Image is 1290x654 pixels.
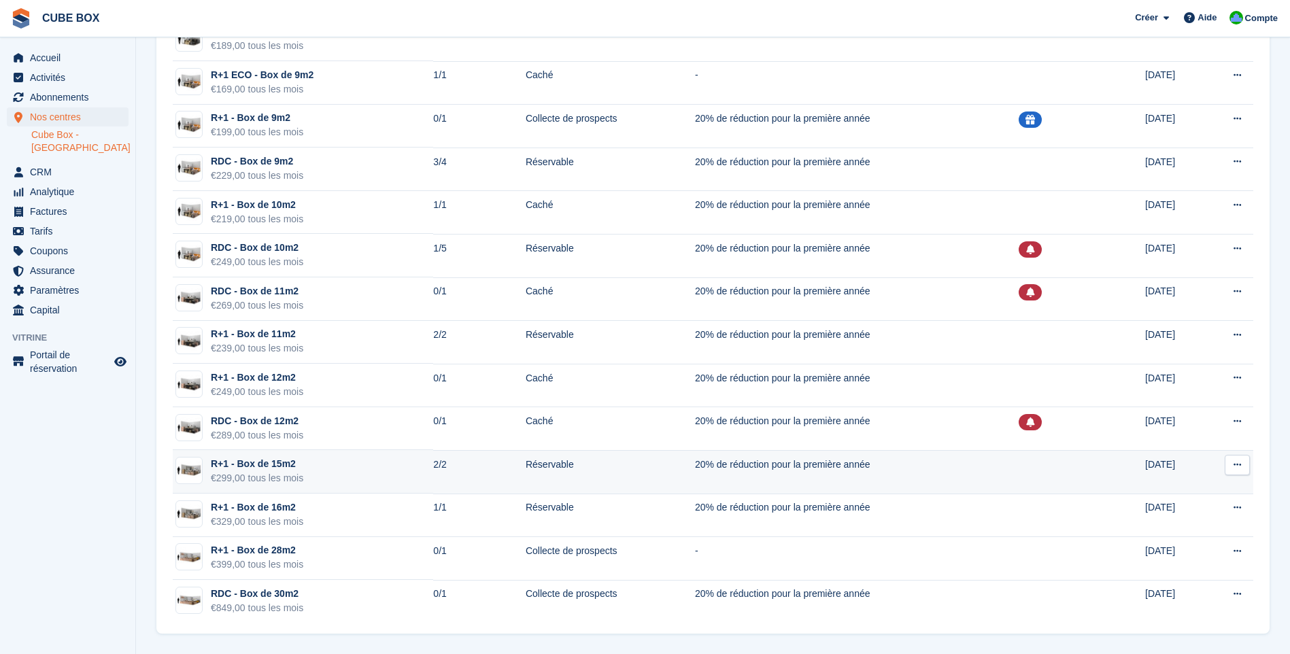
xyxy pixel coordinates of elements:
td: 1/1 [433,191,526,235]
a: menu [7,261,129,280]
a: menu [7,162,129,182]
div: R+1 - Box de 11m2 [211,327,303,341]
td: 20% de réduction pour la première année [695,450,1019,494]
td: [DATE] [1145,105,1201,148]
a: menu [7,222,129,241]
a: menu [7,48,129,67]
div: €849,00 tous les mois [211,601,303,615]
img: 300-sqft-unit.jpg [176,591,202,610]
div: RDC - Box de 11m2 [211,284,303,298]
a: menu [7,182,129,201]
a: CUBE BOX [37,7,105,29]
span: Abonnements [30,88,112,107]
img: 175-sqft-unit.jpg [176,504,202,524]
span: Factures [30,202,112,221]
td: [DATE] [1145,148,1201,191]
td: - [695,537,1019,581]
span: Coupons [30,241,112,260]
div: RDC - Box de 10m2 [211,241,303,255]
td: [DATE] [1145,537,1201,581]
img: 100-sqft-unit%20(1).jpg [176,158,202,178]
img: Cube Box [1229,11,1243,24]
div: R+1 - Box de 16m2 [211,500,303,515]
div: €289,00 tous les mois [211,428,303,443]
a: menu [7,348,129,375]
img: 100-sqft-unit.jpg [176,201,202,221]
td: [DATE] [1145,450,1201,494]
td: 20% de réduction pour la première année [695,148,1019,191]
td: 0/1 [433,580,526,623]
td: Caché [526,277,695,321]
td: 20% de réduction pour la première année [695,234,1019,277]
div: R+1 ECO - Box de 9m2 [211,68,313,82]
td: 20% de réduction pour la première année [695,18,1019,61]
div: €399,00 tous les mois [211,557,303,572]
td: 20% de réduction pour la première année [695,105,1019,148]
td: [DATE] [1145,18,1201,61]
a: Cube Box - [GEOGRAPHIC_DATA] [31,128,129,154]
td: Réservable [526,321,695,364]
a: menu [7,300,129,320]
span: Accueil [30,48,112,67]
td: 2/2 [433,321,526,364]
img: 100-sqft-unit.jpg [176,245,202,264]
img: 125-sqft-unit.jpg [176,375,202,394]
div: R+1 - Box de 10m2 [211,198,303,212]
td: Réservable [526,234,695,277]
div: R+1 - Box de 12m2 [211,371,303,385]
td: 20% de réduction pour la première année [695,494,1019,537]
td: [DATE] [1145,364,1201,407]
span: Analytique [30,182,112,201]
div: €169,00 tous les mois [211,82,313,97]
span: Tarifs [30,222,112,241]
td: 0/1 [433,364,526,407]
td: 20% de réduction pour la première année [695,364,1019,407]
td: [DATE] [1145,191,1201,235]
td: Réservable [526,494,695,537]
a: menu [7,281,129,300]
div: €239,00 tous les mois [211,341,303,356]
img: 100-sqft-unit.jpg [176,72,202,92]
a: menu [7,88,129,107]
div: €229,00 tous les mois [211,169,303,183]
span: Nos centres [30,107,112,126]
td: Caché [526,407,695,451]
div: €219,00 tous les mois [211,212,303,226]
a: Boutique d'aperçu [112,354,129,370]
td: [DATE] [1145,407,1201,451]
td: [DATE] [1145,494,1201,537]
td: 1/5 [433,234,526,277]
td: [DATE] [1145,234,1201,277]
span: Créer [1135,11,1158,24]
a: menu [7,202,129,221]
img: 175-sqft-unit.jpg [176,461,202,481]
a: menu [7,241,129,260]
span: Assurance [30,261,112,280]
div: RDC - Box de 30m2 [211,587,303,601]
a: menu [7,68,129,87]
td: Caché [526,61,695,105]
img: 300-sqft-unit.jpg [176,547,202,567]
div: RDC - Box de 9m2 [211,154,303,169]
td: [DATE] [1145,277,1201,321]
span: CRM [30,162,112,182]
span: Vitrine [12,331,135,345]
div: €189,00 tous les mois [211,39,303,53]
span: Aide [1198,11,1217,24]
td: 20% de réduction pour la première année [695,277,1019,321]
div: €249,00 tous les mois [211,255,303,269]
div: €249,00 tous les mois [211,385,303,399]
td: Collecte de prospects [526,537,695,581]
td: Collecte de prospects [526,105,695,148]
td: 2/2 [433,450,526,494]
div: €299,00 tous les mois [211,471,303,485]
span: Activités [30,68,112,87]
span: Paramètres [30,281,112,300]
img: 100-sqft-unit%20(1).jpg [176,115,202,135]
div: €269,00 tous les mois [211,298,303,313]
td: Collecte de prospects [526,580,695,623]
td: 20% de réduction pour la première année [695,191,1019,235]
td: 0/1 [433,277,526,321]
img: 125-sqft-unit.jpg [176,417,202,437]
div: RDC - Box de 12m2 [211,414,303,428]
